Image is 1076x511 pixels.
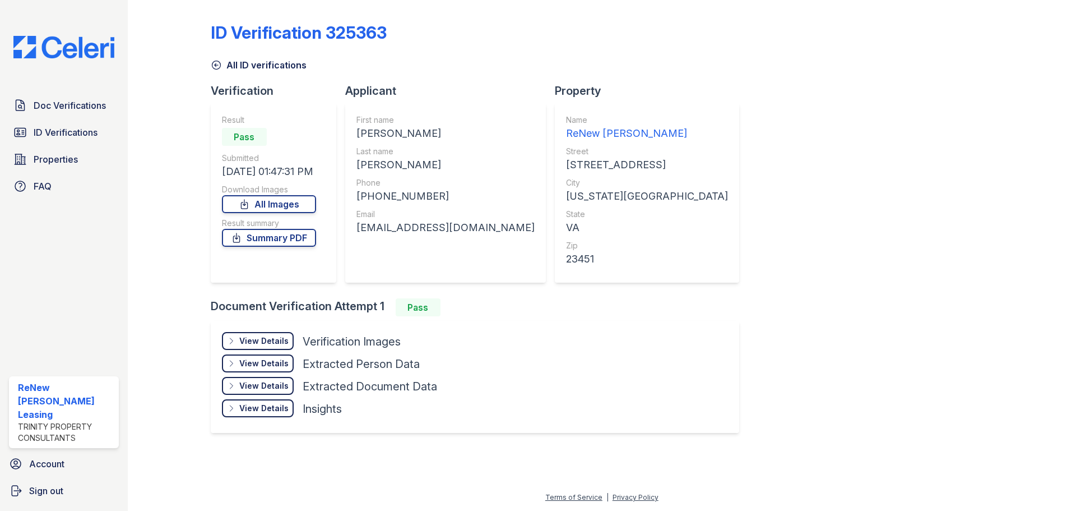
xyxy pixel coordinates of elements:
[34,99,106,112] span: Doc Verifications
[34,179,52,193] span: FAQ
[239,403,289,414] div: View Details
[222,229,316,247] a: Summary PDF
[9,175,119,197] a: FAQ
[356,177,535,188] div: Phone
[222,195,316,213] a: All Images
[9,94,119,117] a: Doc Verifications
[239,335,289,347] div: View Details
[29,484,63,498] span: Sign out
[4,36,123,58] img: CE_Logo_Blue-a8612792a0a2168367f1c8372b55b34899dd931a85d93a1a3d3e32e68fde9ad4.png
[606,493,609,501] div: |
[222,128,267,146] div: Pass
[356,114,535,126] div: First name
[29,457,64,471] span: Account
[303,401,342,417] div: Insights
[239,358,289,369] div: View Details
[4,453,123,475] a: Account
[18,381,114,421] div: ReNew [PERSON_NAME] Leasing
[356,126,535,141] div: [PERSON_NAME]
[613,493,658,501] a: Privacy Policy
[566,126,728,141] div: ReNew [PERSON_NAME]
[396,298,440,316] div: Pass
[18,421,114,444] div: Trinity Property Consultants
[211,22,387,43] div: ID Verification 325363
[566,157,728,173] div: [STREET_ADDRESS]
[566,188,728,204] div: [US_STATE][GEOGRAPHIC_DATA]
[9,148,119,171] a: Properties
[303,379,437,394] div: Extracted Document Data
[356,209,535,220] div: Email
[566,146,728,157] div: Street
[303,334,401,349] div: Verification Images
[222,153,316,164] div: Submitted
[4,480,123,502] a: Sign out
[34,126,98,139] span: ID Verifications
[222,114,316,126] div: Result
[356,220,535,236] div: [EMAIL_ADDRESS][DOMAIN_NAME]
[222,164,316,179] div: [DATE] 01:47:31 PM
[303,356,420,372] div: Extracted Person Data
[566,209,728,220] div: State
[9,121,119,144] a: ID Verifications
[555,83,748,99] div: Property
[222,184,316,195] div: Download Images
[356,146,535,157] div: Last name
[222,218,316,229] div: Result summary
[566,177,728,188] div: City
[211,298,748,316] div: Document Verification Attempt 1
[566,240,728,251] div: Zip
[345,83,555,99] div: Applicant
[211,83,345,99] div: Verification
[356,157,535,173] div: [PERSON_NAME]
[566,220,728,236] div: VA
[239,380,289,392] div: View Details
[566,251,728,267] div: 23451
[566,114,728,141] a: Name ReNew [PERSON_NAME]
[566,114,728,126] div: Name
[34,153,78,166] span: Properties
[356,188,535,204] div: [PHONE_NUMBER]
[211,58,307,72] a: All ID verifications
[545,493,602,501] a: Terms of Service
